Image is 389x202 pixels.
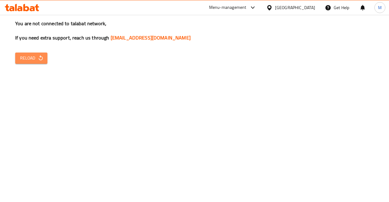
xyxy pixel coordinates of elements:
a: [EMAIL_ADDRESS][DOMAIN_NAME] [111,33,191,42]
span: Reload [20,54,43,62]
button: Reload [15,53,47,64]
div: Menu-management [209,4,246,11]
span: M [378,4,382,11]
h3: You are not connected to talabat network, If you need extra support, reach us through [15,20,374,41]
div: [GEOGRAPHIC_DATA] [275,4,315,11]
